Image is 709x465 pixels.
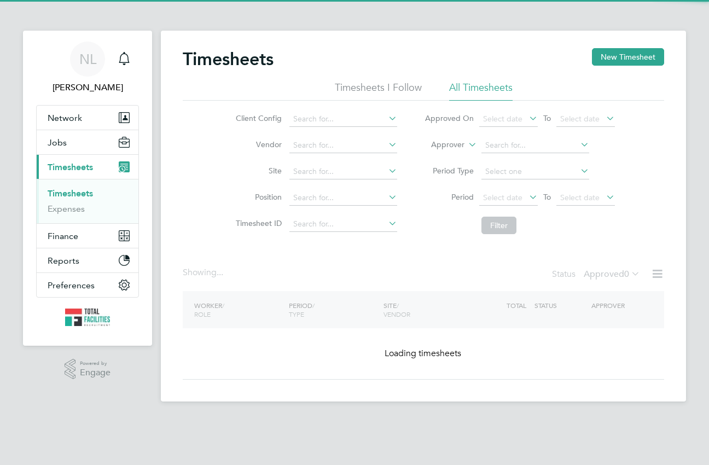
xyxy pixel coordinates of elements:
span: Nicola Lawrence [36,81,139,94]
span: NL [79,52,96,66]
input: Select one [481,164,589,179]
button: Timesheets [37,155,138,179]
div: Status [552,267,642,282]
span: Powered by [80,359,111,368]
label: Position [233,192,282,202]
li: All Timesheets [449,81,513,101]
span: To [540,111,554,125]
span: Select date [560,114,600,124]
label: Vendor [233,139,282,149]
input: Search for... [289,217,397,232]
span: Select date [560,193,600,202]
a: Go to home page [36,309,139,326]
a: Powered byEngage [65,359,111,380]
span: 0 [624,269,629,280]
span: Engage [80,368,111,377]
button: Finance [37,224,138,248]
button: Reports [37,248,138,272]
span: Preferences [48,280,95,290]
a: NL[PERSON_NAME] [36,42,139,94]
label: Approver [415,139,464,150]
label: Period [425,192,474,202]
span: Timesheets [48,162,93,172]
span: Jobs [48,137,67,148]
span: Select date [483,114,522,124]
label: Client Config [233,113,282,123]
a: Timesheets [48,188,93,199]
label: Timesheet ID [233,218,282,228]
span: Reports [48,255,79,266]
input: Search for... [481,138,589,153]
input: Search for... [289,112,397,127]
span: ... [217,267,223,278]
label: Period Type [425,166,474,176]
input: Search for... [289,164,397,179]
button: New Timesheet [592,48,664,66]
a: Expenses [48,204,85,214]
span: To [540,190,554,204]
label: Approved [584,269,640,280]
input: Search for... [289,138,397,153]
h2: Timesheets [183,48,274,70]
div: Showing [183,267,225,278]
label: Approved On [425,113,474,123]
li: Timesheets I Follow [335,81,422,101]
span: Select date [483,193,522,202]
div: Timesheets [37,179,138,223]
button: Filter [481,217,516,234]
button: Preferences [37,273,138,297]
span: Finance [48,231,78,241]
button: Jobs [37,130,138,154]
img: tfrecruitment-logo-retina.png [65,309,110,326]
nav: Main navigation [23,31,152,346]
span: Network [48,113,82,123]
input: Search for... [289,190,397,206]
label: Site [233,166,282,176]
button: Network [37,106,138,130]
